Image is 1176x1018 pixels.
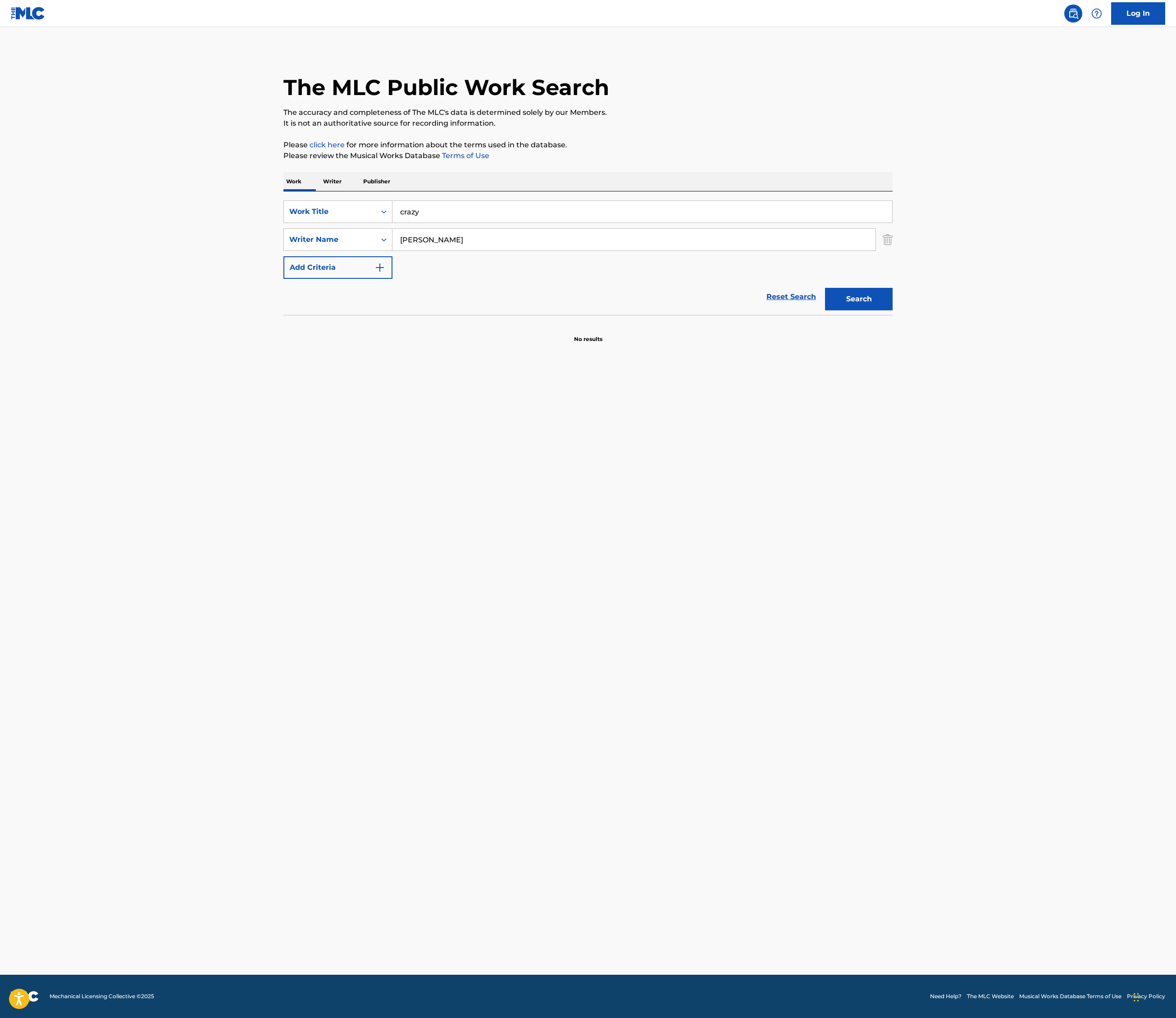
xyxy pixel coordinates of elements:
[825,288,893,310] button: Search
[50,992,154,1000] span: Mechanical Licensing Collective © 2025
[283,172,304,191] p: Work
[574,324,602,343] p: No results
[283,74,609,101] h1: The MLC Public Work Search
[967,992,1014,1000] a: The MLC Website
[1134,984,1139,1011] div: Drag
[1091,8,1102,19] img: help
[1064,5,1082,23] a: Public Search
[11,7,46,20] img: MLC Logo
[11,991,39,1002] img: logo
[374,262,385,273] img: 9d2ae6d4665cec9f34b9.svg
[440,151,489,160] a: Terms of Use
[283,140,893,150] p: Please for more information about the terms used in the database.
[283,150,893,161] p: Please review the Musical Works Database
[283,107,893,118] p: The accuracy and completeness of The MLC's data is determined solely by our Members.
[289,234,370,245] div: Writer Name
[883,228,893,251] img: Delete Criterion
[360,172,393,191] p: Publisher
[1068,8,1079,19] img: search
[283,118,893,129] p: It is not an authoritative source for recording information.
[762,287,820,307] a: Reset Search
[1088,5,1106,23] div: Help
[1131,975,1176,1018] iframe: Chat Widget
[310,141,345,149] a: click here
[1019,992,1121,1000] a: Musical Works Database Terms of Use
[289,206,370,217] div: Work Title
[283,200,893,315] form: Search Form
[320,172,344,191] p: Writer
[1111,2,1165,25] a: Log In
[283,256,392,279] button: Add Criteria
[930,992,962,1000] a: Need Help?
[1127,992,1165,1000] a: Privacy Policy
